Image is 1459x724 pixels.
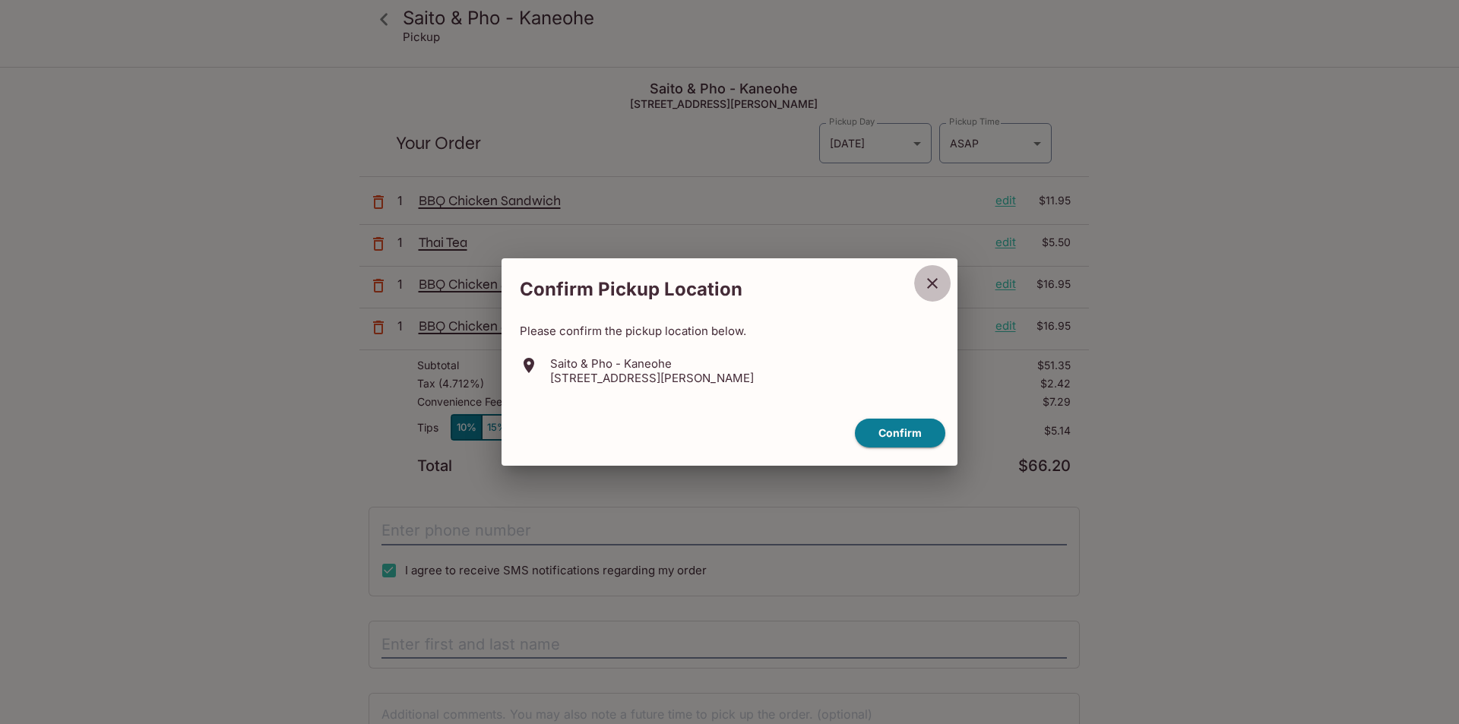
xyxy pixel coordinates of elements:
p: Please confirm the pickup location below. [520,324,939,338]
button: close [913,264,951,302]
button: confirm [855,419,945,448]
h2: Confirm Pickup Location [502,270,913,308]
p: [STREET_ADDRESS][PERSON_NAME] [550,371,754,385]
p: Saito & Pho - Kaneohe [550,356,754,371]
